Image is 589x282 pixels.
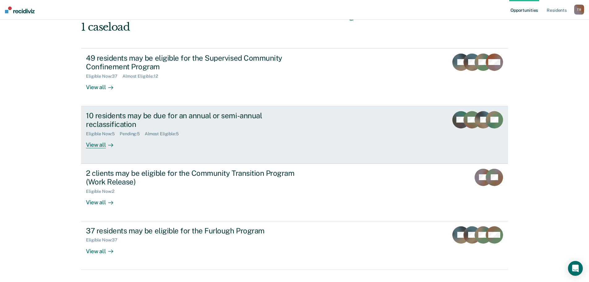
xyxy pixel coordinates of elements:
[5,7,35,13] img: Recidiviz
[86,169,303,187] div: 2 clients may be eligible for the Community Transition Program (Work Release)
[86,237,122,243] div: Eligible Now : 37
[81,221,508,270] a: 37 residents may be eligible for the Furlough ProgramEligible Now:37View all
[81,106,508,164] a: 10 residents may be due for an annual or semi-annual reclassificationEligible Now:5Pending:5Almos...
[145,131,184,137] div: Almost Eligible : 5
[568,261,583,276] div: Open Intercom Messenger
[86,137,121,149] div: View all
[86,79,121,91] div: View all
[574,5,584,15] div: T R
[86,194,121,206] div: View all
[81,8,423,33] div: Hi, [PERSON_NAME]. We’ve found some outstanding items across 1 caseload
[86,111,303,129] div: 10 residents may be due for an annual or semi-annual reclassification
[81,164,508,221] a: 2 clients may be eligible for the Community Transition Program (Work Release)Eligible Now:2View all
[574,5,584,15] button: TR
[86,189,119,194] div: Eligible Now : 2
[81,48,508,106] a: 49 residents may be eligible for the Supervised Community Confinement ProgramEligible Now:37Almos...
[86,74,122,79] div: Eligible Now : 37
[86,243,121,255] div: View all
[120,131,145,137] div: Pending : 5
[86,54,303,72] div: 49 residents may be eligible for the Supervised Community Confinement Program
[86,226,303,235] div: 37 residents may be eligible for the Furlough Program
[122,74,163,79] div: Almost Eligible : 12
[86,131,120,137] div: Eligible Now : 5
